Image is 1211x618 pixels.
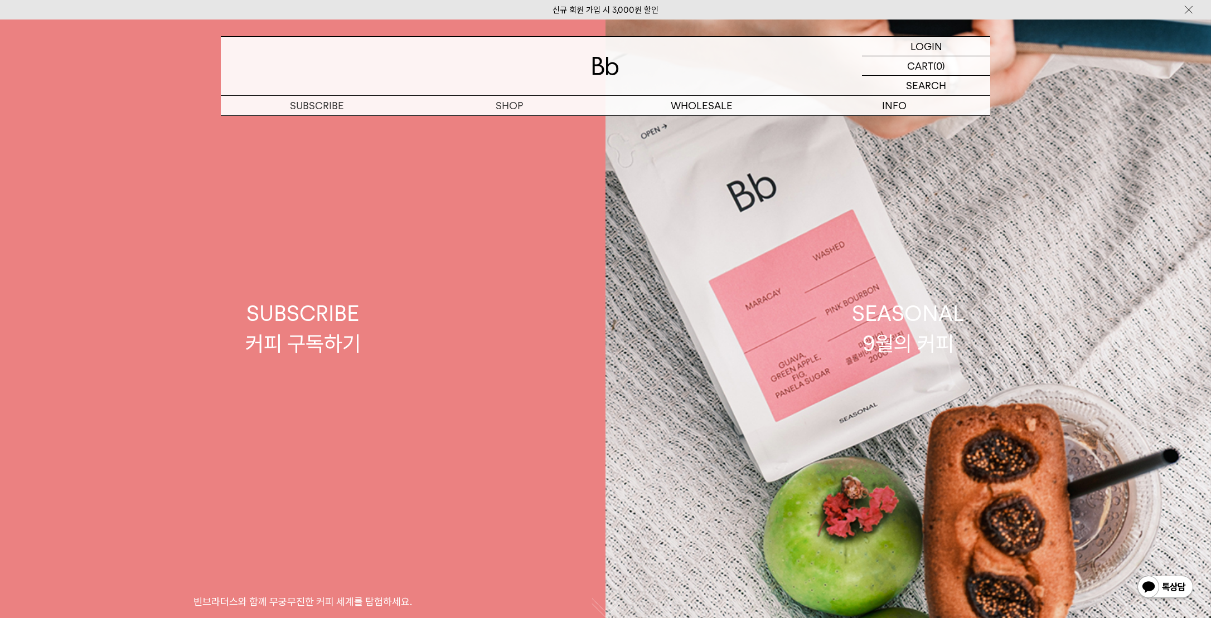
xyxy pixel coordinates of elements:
p: LOGIN [910,37,942,56]
a: LOGIN [862,37,990,56]
p: (0) [933,56,945,75]
p: SEARCH [906,76,946,95]
img: 카카오톡 채널 1:1 채팅 버튼 [1136,575,1194,601]
a: 신규 회원 가입 시 3,000원 할인 [553,5,658,15]
img: 로고 [592,57,619,75]
p: WHOLESALE [605,96,798,115]
div: SUBSCRIBE 커피 구독하기 [245,299,361,358]
a: SUBSCRIBE [221,96,413,115]
p: CART [907,56,933,75]
a: SHOP [413,96,605,115]
a: CART (0) [862,56,990,76]
p: INFO [798,96,990,115]
div: SEASONAL 9월의 커피 [852,299,965,358]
